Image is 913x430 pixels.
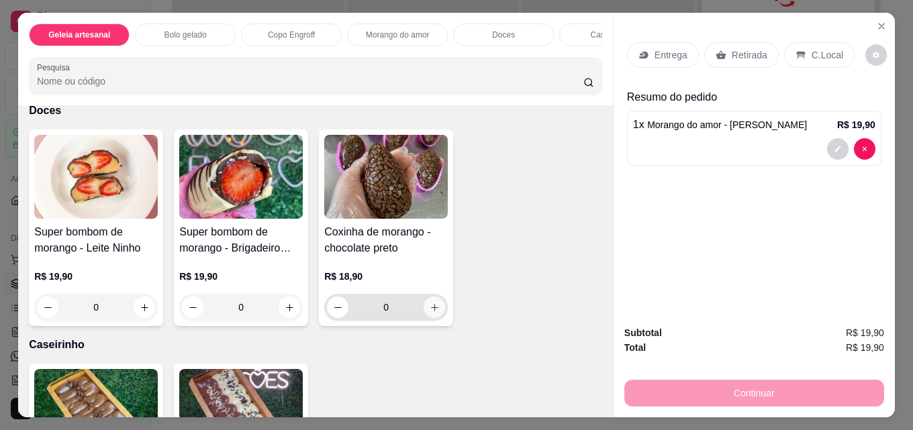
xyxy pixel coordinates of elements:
p: Copo Engroff [268,30,316,40]
h4: Coxinha de morango - chocolate preto [324,224,448,256]
p: 1 x [633,117,807,133]
p: R$ 18,90 [324,270,448,283]
p: C.Local [812,48,843,62]
p: R$ 19,90 [34,270,158,283]
button: decrease-product-quantity [37,297,58,318]
p: Morango do amor [366,30,430,40]
p: Doces [492,30,515,40]
button: Close [871,15,892,37]
p: Bolo gelado [164,30,207,40]
img: product-image [324,135,448,219]
button: decrease-product-quantity [865,44,887,66]
button: increase-product-quantity [424,297,445,318]
strong: Total [624,342,646,353]
p: Resumo do pedido [627,89,881,105]
strong: Subtotal [624,327,662,338]
button: decrease-product-quantity [827,138,849,160]
p: R$ 19,90 [179,270,303,283]
img: product-image [34,135,158,219]
button: increase-product-quantity [134,297,155,318]
button: decrease-product-quantity [182,297,203,318]
span: Morango do amor - [PERSON_NAME] [647,119,807,130]
span: R$ 19,90 [846,340,884,355]
button: decrease-product-quantity [327,297,348,318]
span: R$ 19,90 [846,325,884,340]
button: increase-product-quantity [279,297,300,318]
p: Retirada [732,48,767,62]
p: Doces [29,103,602,119]
button: decrease-product-quantity [854,138,875,160]
img: product-image [179,135,303,219]
p: Caseirinho [29,337,602,353]
input: Pesquisa [37,74,583,88]
p: Entrega [655,48,687,62]
p: R$ 19,90 [837,118,875,131]
p: Geleia artesanal [48,30,110,40]
h4: Super bombom de morango - Leite Ninho [34,224,158,256]
h4: Super bombom de morango - Brigadeiro preto [179,224,303,256]
label: Pesquisa [37,62,75,73]
p: Caseirinho [591,30,629,40]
